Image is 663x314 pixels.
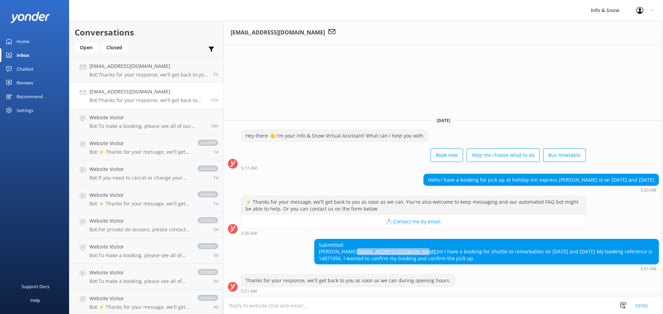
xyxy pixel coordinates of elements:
p: Bot: If you need to cancel or change your booking, please contact the team on [PHONE_NUMBER], [PH... [89,175,191,181]
h4: Website Visitor [89,140,191,147]
a: Closed [101,43,131,51]
div: Open [75,42,98,53]
div: Chatbot [17,62,33,76]
strong: 5:21 AM [641,267,656,271]
span: closed [198,295,218,301]
span: Aug 22 2025 01:49pm (UTC +12:00) Pacific/Auckland [213,226,218,232]
a: [EMAIL_ADDRESS][DOMAIN_NAME]Bot:Thanks for your response, we'll get back to you as soon as we can... [69,83,223,109]
span: Aug 21 2025 08:38am (UTC +12:00) Pacific/Auckland [213,252,218,258]
div: Inbox [17,48,29,62]
h4: Website Visitor [89,269,191,276]
span: closed [198,140,218,146]
span: Aug 22 2025 08:02pm (UTC +12:00) Pacific/Auckland [213,201,218,206]
a: Website VisitorBot:To make a booking, please see all of our products here: [URL][DOMAIN_NAME].19h [69,109,223,134]
a: Website VisitorBot:⚡ Thanks for your message, we'll get back to you as soon as we can. You're als... [69,134,223,160]
div: Aug 24 2025 05:21am (UTC +12:00) Pacific/Auckland [314,266,659,271]
button: Help me choose what to do [467,148,540,162]
h4: Website Visitor [89,243,191,251]
h2: Conversations [75,26,218,39]
p: Bot: ⚡ Thanks for your message, we'll get back to you as soon as we can. You're also welcome to k... [89,201,191,207]
a: [EMAIL_ADDRESS][DOMAIN_NAME]Bot:Thanks for your response, we'll get back to you as soon as we can... [69,57,223,83]
img: yonder-white-logo.png [10,12,50,23]
h3: [EMAIL_ADDRESS][DOMAIN_NAME] [231,28,325,37]
span: Aug 23 2025 08:59pm (UTC +12:00) Pacific/Auckland [211,123,218,129]
span: closed [198,191,218,197]
a: Open [75,43,101,51]
span: Aug 24 2025 05:21am (UTC +12:00) Pacific/Auckland [211,97,218,103]
p: Bot: To make a booking, please see all of our products here: [URL][DOMAIN_NAME]. [89,123,205,129]
div: Help [30,293,40,307]
div: Aug 24 2025 05:17am (UTC +12:00) Pacific/Auckland [241,165,586,170]
button: Bus timetable [543,148,586,162]
div: Thanks for your response, we'll get back to you as soon as we can during opening hours. [241,275,455,286]
div: Closed [101,42,127,53]
span: closed [198,269,218,275]
div: Recommend [17,90,43,103]
h4: Website Visitor [89,191,191,199]
a: Website VisitorBot:For private ski lessons, please contact our team at [EMAIL_ADDRESS][DOMAIN_NAM... [69,212,223,238]
div: Support Docs [21,280,49,293]
p: Bot: To make a booking, please see all of our products here: [URL][DOMAIN_NAME]. [89,252,191,259]
strong: 5:20 AM [641,188,656,192]
h4: Website Visitor [89,217,191,225]
p: Bot: ⚡ Thanks for your message, we'll get back to you as soon as we can. You're also welcome to k... [89,149,191,155]
span: Aug 23 2025 01:13pm (UTC +12:00) Pacific/Auckland [213,149,218,155]
span: [DATE] [433,118,454,123]
div: Home [17,34,29,48]
button: Book now [431,148,463,162]
a: Website VisitorBot:To make a booking, please see all of our products here: [URL][DOMAIN_NAME].clo... [69,238,223,264]
div: Aug 24 2025 05:20am (UTC +12:00) Pacific/Auckland [241,231,586,235]
h4: [EMAIL_ADDRESS][DOMAIN_NAME] [89,88,205,95]
strong: 5:17 AM [241,166,257,170]
div: Submitted: [PERSON_NAME] Hi I have a booking for shuttle to remarkables on [DATE] and [DATE] My b... [315,239,659,264]
p: Bot: ⚡ Thanks for your message, we'll get back to you as soon as we can. You're also welcome to k... [89,304,191,310]
h4: [EMAIL_ADDRESS][DOMAIN_NAME] [89,62,208,70]
span: Aug 21 2025 07:22am (UTC +12:00) Pacific/Auckland [213,278,218,284]
span: closed [198,165,218,172]
button: 📩 Contact me by email [241,215,585,229]
strong: 5:21 AM [241,289,257,293]
div: Reviews [17,76,33,90]
p: Bot: To make a booking, please see all of our products here: [URL][DOMAIN_NAME]. [89,278,191,284]
h4: Website Visitor [89,165,191,173]
h4: Website Visitor [89,295,191,302]
a: Website VisitorBot:To make a booking, please see all of our products here: [URL][DOMAIN_NAME].clo... [69,264,223,290]
span: closed [198,217,218,223]
span: Aug 24 2025 02:25pm (UTC +12:00) Pacific/Auckland [213,71,218,77]
div: ⚡ Thanks for your message, we'll get back to you as soon as we can. You're also welcome to keep m... [241,196,585,214]
a: Website VisitorBot:If you need to cancel or change your booking, please contact the team on [PHON... [69,160,223,186]
h4: Website Visitor [89,114,205,121]
div: Aug 24 2025 05:20am (UTC +12:00) Pacific/Auckland [423,188,659,192]
a: Website VisitorBot:⚡ Thanks for your message, we'll get back to you as soon as we can. You're als... [69,186,223,212]
span: Aug 22 2025 09:19pm (UTC +12:00) Pacific/Auckland [213,175,218,181]
div: Hello I have a booking for pick up at holiday inn express [PERSON_NAME] st on [DATE] and [DATE] [424,174,659,186]
span: closed [198,243,218,249]
div: Aug 24 2025 05:21am (UTC +12:00) Pacific/Auckland [241,288,455,293]
p: Bot: For private ski lessons, please contact our team at [EMAIL_ADDRESS][DOMAIN_NAME] to discuss ... [89,226,191,233]
div: Hey there 👋 I'm your Info & Snow Virtual Assistant! What can I help you with [241,130,427,142]
div: Settings [17,103,33,117]
p: Bot: Thanks for your response, we'll get back to you as soon as we can during opening hours. [89,97,205,103]
p: Bot: Thanks for your response, we'll get back to you as soon as we can during opening hours. [89,72,208,78]
a: [EMAIL_ADDRESS][DOMAIN_NAME] [357,248,438,255]
span: Aug 19 2025 10:10pm (UTC +12:00) Pacific/Auckland [213,304,218,310]
strong: 5:20 AM [241,231,257,235]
